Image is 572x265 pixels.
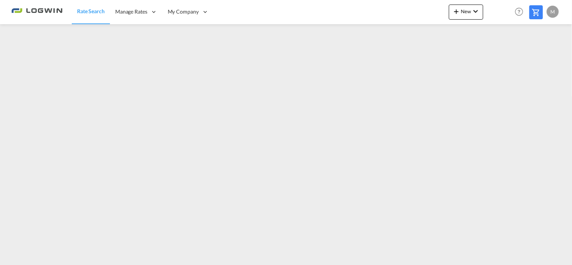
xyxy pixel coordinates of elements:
md-icon: icon-plus 400-fg [452,7,461,16]
div: M [547,6,559,18]
button: icon-plus 400-fgNewicon-chevron-down [449,5,483,20]
img: 2761ae10d95411efa20a1f5e0282d2d7.png [11,3,62,20]
span: My Company [168,8,199,15]
div: Help [513,5,529,19]
span: Help [513,5,526,18]
span: Rate Search [77,8,105,14]
md-icon: icon-chevron-down [471,7,480,16]
span: Manage Rates [115,8,147,15]
span: New [452,8,480,14]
